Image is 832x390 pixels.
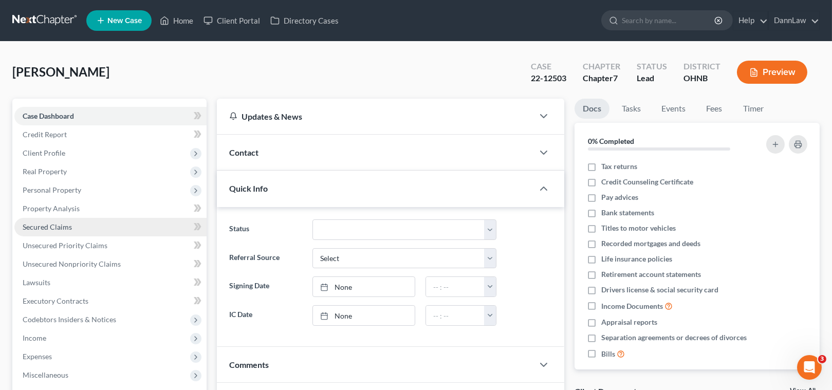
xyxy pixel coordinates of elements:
a: Secured Claims [14,218,207,236]
a: Docs [575,99,609,119]
input: -- : -- [426,277,485,296]
span: Secured Claims [23,222,72,231]
span: [PERSON_NAME] [12,64,109,79]
span: New Case [107,17,142,25]
span: Appraisal reports [601,317,657,327]
a: Property Analysis [14,199,207,218]
a: Directory Cases [265,11,344,30]
a: Unsecured Nonpriority Claims [14,255,207,273]
input: Search by name... [622,11,716,30]
span: Credit Counseling Certificate [601,177,693,187]
span: 7 [613,73,618,83]
div: 22-12503 [531,72,566,84]
span: Tax returns [601,161,637,172]
span: Bills [601,349,615,359]
span: Property Analysis [23,204,80,213]
a: None [313,277,415,296]
span: Personal Property [23,185,81,194]
a: Events [653,99,694,119]
strong: 0% Completed [588,137,634,145]
div: Updates & News [229,111,521,122]
span: Unsecured Nonpriority Claims [23,259,121,268]
span: 3 [818,355,826,363]
span: Contact [229,147,258,157]
span: Expenses [23,352,52,361]
span: Executory Contracts [23,296,88,305]
a: Unsecured Priority Claims [14,236,207,255]
span: Bank statements [601,208,654,218]
span: Miscellaneous [23,370,68,379]
span: Credit Report [23,130,67,139]
label: Signing Date [224,276,307,297]
a: DannLaw [769,11,819,30]
span: Case Dashboard [23,112,74,120]
label: IC Date [224,305,307,326]
div: Chapter [583,61,620,72]
label: Status [224,219,307,240]
a: Timer [735,99,772,119]
span: Pay advices [601,192,638,202]
label: Referral Source [224,248,307,269]
span: Lawsuits [23,278,50,287]
div: Case [531,61,566,72]
button: Preview [737,61,807,84]
a: Executory Contracts [14,292,207,310]
input: -- : -- [426,306,485,325]
iframe: Intercom live chat [797,355,822,380]
span: Unsecured Priority Claims [23,241,107,250]
span: Drivers license & social security card [601,285,718,295]
a: Lawsuits [14,273,207,292]
span: Titles to motor vehicles [601,223,676,233]
span: Income [23,333,46,342]
div: District [683,61,720,72]
a: Credit Report [14,125,207,144]
a: Fees [698,99,731,119]
span: Client Profile [23,148,65,157]
span: Separation agreements or decrees of divorces [601,332,747,343]
span: Retirement account statements [601,269,701,280]
span: Codebtors Insiders & Notices [23,315,116,324]
div: Status [637,61,667,72]
span: Comments [229,360,269,369]
span: Life insurance policies [601,254,672,264]
div: Lead [637,72,667,84]
span: Income Documents [601,301,663,311]
a: Help [733,11,768,30]
a: None [313,306,415,325]
a: Case Dashboard [14,107,207,125]
div: Chapter [583,72,620,84]
span: Real Property [23,167,67,176]
span: Recorded mortgages and deeds [601,238,700,249]
a: Tasks [614,99,649,119]
span: Quick Info [229,183,268,193]
a: Home [155,11,198,30]
div: OHNB [683,72,720,84]
a: Client Portal [198,11,265,30]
